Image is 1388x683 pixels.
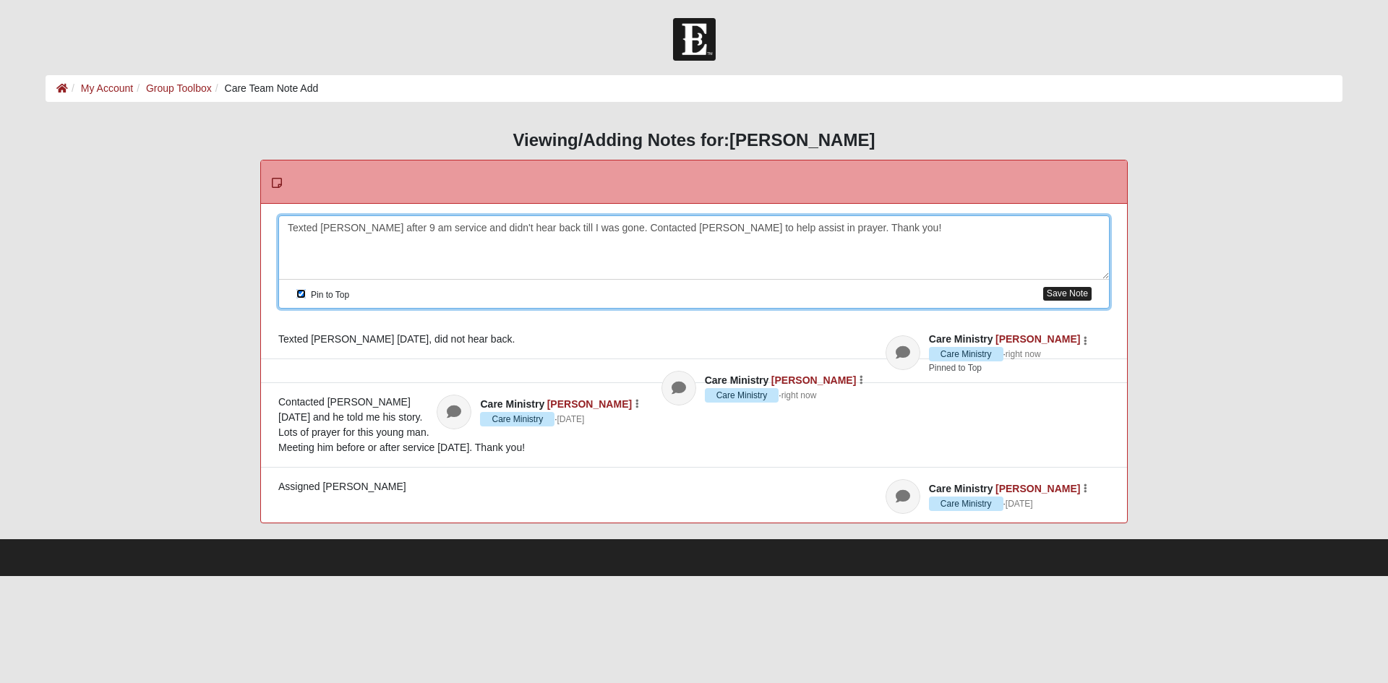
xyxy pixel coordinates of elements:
[1006,348,1041,361] a: right now
[781,390,817,400] time: September 7, 2025, 1:36 PM
[781,389,817,402] a: right now
[995,483,1080,494] a: [PERSON_NAME]
[929,333,993,345] span: Care Ministry
[279,216,1109,280] div: Texted [PERSON_NAME] after 9 am service and didn't hear back till I was gone. Contacted [PERSON_N...
[480,412,557,426] span: ·
[480,398,544,410] span: Care Ministry
[929,347,1006,361] span: ·
[278,479,1110,494] div: Assigned [PERSON_NAME]
[81,82,133,94] a: My Account
[729,130,875,150] strong: [PERSON_NAME]
[1006,499,1033,509] time: September 5, 2025, 11:30 AM
[1043,287,1092,301] button: Save Note
[1006,349,1041,359] time: September 7, 2025, 1:36 PM
[673,18,716,61] img: Church of Eleven22 Logo
[296,289,306,298] input: Pin to Top
[929,497,1003,511] span: Care Ministry
[705,388,779,403] span: Care Ministry
[995,333,1080,345] a: [PERSON_NAME]
[557,414,585,424] time: September 5, 2025, 8:39 PM
[771,374,856,386] a: [PERSON_NAME]
[929,347,1003,361] span: Care Ministry
[480,412,554,426] span: Care Ministry
[278,332,1110,347] div: Texted [PERSON_NAME] [DATE], did not hear back.
[705,388,781,403] span: ·
[311,290,349,300] span: Pin to Top
[705,374,769,386] span: Care Ministry
[929,497,1006,511] span: ·
[929,483,993,494] span: Care Ministry
[278,395,1110,455] div: Contacted [PERSON_NAME] [DATE] and he told me his story. Lots of prayer for this young man. Meeti...
[146,82,212,94] a: Group Toolbox
[547,398,632,410] a: [PERSON_NAME]
[46,130,1342,151] h3: Viewing/Adding Notes for:
[557,413,585,426] a: [DATE]
[1006,497,1033,510] a: [DATE]
[212,81,319,96] li: Care Team Note Add
[929,361,1083,374] div: Pinned to Top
